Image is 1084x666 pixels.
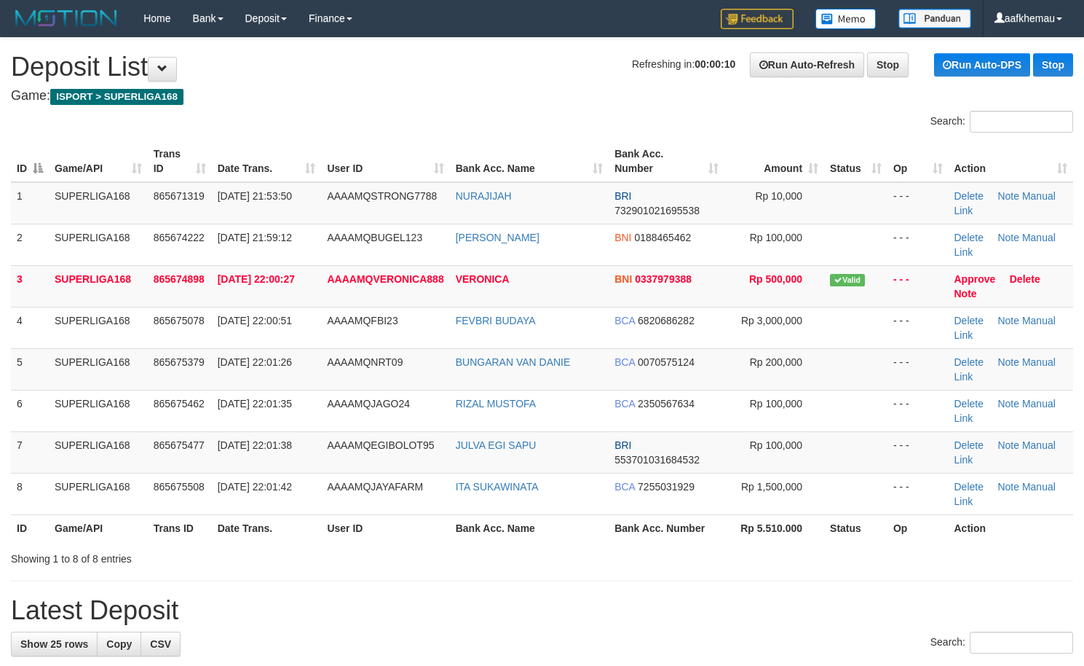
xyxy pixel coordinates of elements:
[949,141,1074,182] th: Action: activate to sort column ascending
[614,315,635,326] span: BCA
[997,356,1019,368] a: Note
[11,265,49,307] td: 3
[327,190,437,202] span: AAAAMQSTRONG7788
[49,307,148,348] td: SUPERLIGA168
[49,431,148,473] td: SUPERLIGA168
[1033,53,1073,77] a: Stop
[154,315,205,326] span: 865675078
[154,439,205,451] span: 865675477
[20,638,88,650] span: Show 25 rows
[830,274,865,286] span: Valid transaction
[887,265,949,307] td: - - -
[450,514,609,541] th: Bank Acc. Name
[970,632,1073,654] input: Search:
[632,58,735,70] span: Refreshing in:
[970,111,1073,133] input: Search:
[456,190,512,202] a: NURAJIJAH
[638,356,695,368] span: Copy 0070575124 to clipboard
[456,273,510,285] a: VERONICA
[954,398,1056,424] a: Manual Link
[614,273,632,285] span: BNI
[49,265,148,307] td: SUPERLIGA168
[154,356,205,368] span: 865675379
[750,439,802,451] span: Rp 100,000
[695,58,735,70] strong: 00:00:10
[954,190,1056,216] a: Manual Link
[614,205,700,216] span: Copy 732901021695538 to clipboard
[154,273,205,285] span: 865674898
[954,439,1056,466] a: Manual Link
[934,53,1030,77] a: Run Auto-DPS
[954,481,984,493] a: Delete
[49,390,148,431] td: SUPERLIGA168
[614,232,631,243] span: BNI
[218,315,292,326] span: [DATE] 22:00:51
[456,232,539,243] a: [PERSON_NAME]
[614,398,635,410] span: BCA
[218,398,292,410] span: [DATE] 22:01:35
[954,315,984,326] a: Delete
[887,224,949,265] td: - - -
[614,356,635,368] span: BCA
[327,356,403,368] span: AAAAMQNRT09
[867,52,909,77] a: Stop
[150,638,171,650] span: CSV
[49,224,148,265] td: SUPERLIGA168
[456,439,537,451] a: JULVA EGI SAPU
[750,398,802,410] span: Rp 100,000
[997,190,1019,202] a: Note
[750,356,802,368] span: Rp 200,000
[824,514,887,541] th: Status
[456,315,536,326] a: FEVBRI BUDAYA
[11,473,49,514] td: 8
[930,111,1073,133] label: Search:
[456,481,539,493] a: ITA SUKAWINATA
[724,141,824,182] th: Amount: activate to sort column ascending
[106,638,132,650] span: Copy
[755,190,802,202] span: Rp 10,000
[898,9,971,28] img: panduan.png
[997,315,1019,326] a: Note
[218,481,292,493] span: [DATE] 22:01:42
[887,182,949,224] td: - - -
[49,514,148,541] th: Game/API
[11,596,1073,625] h1: Latest Deposit
[218,273,295,285] span: [DATE] 22:00:27
[638,315,695,326] span: Copy 6820686282 to clipboard
[11,89,1073,103] h4: Game:
[954,288,977,299] a: Note
[11,141,49,182] th: ID: activate to sort column descending
[614,439,631,451] span: BRI
[750,52,864,77] a: Run Auto-Refresh
[954,356,1056,383] a: Manual Link
[218,190,292,202] span: [DATE] 21:53:50
[954,232,1056,258] a: Manual Link
[635,273,692,285] span: Copy 0337979388 to clipboard
[741,481,802,493] span: Rp 1,500,000
[634,232,691,243] span: Copy 0188465462 to clipboard
[11,514,49,541] th: ID
[954,232,984,243] a: Delete
[218,356,292,368] span: [DATE] 22:01:26
[97,632,141,657] a: Copy
[954,356,984,368] a: Delete
[212,141,322,182] th: Date Trans.: activate to sort column ascending
[327,315,397,326] span: AAAAMQFBI23
[997,398,1019,410] a: Note
[50,89,183,105] span: ISPORT > SUPERLIGA168
[609,514,724,541] th: Bank Acc. Number
[11,307,49,348] td: 4
[11,546,440,566] div: Showing 1 to 8 of 8 entries
[815,9,877,29] img: Button%20Memo.svg
[154,481,205,493] span: 865675508
[11,224,49,265] td: 2
[954,190,984,202] a: Delete
[49,182,148,224] td: SUPERLIGA168
[148,141,212,182] th: Trans ID: activate to sort column ascending
[724,514,824,541] th: Rp 5.510.000
[609,141,724,182] th: Bank Acc. Number: activate to sort column ascending
[456,356,571,368] a: BUNGARAN VAN DANIE
[638,481,695,493] span: Copy 7255031929 to clipboard
[327,398,410,410] span: AAAAMQJAGO24
[154,398,205,410] span: 865675462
